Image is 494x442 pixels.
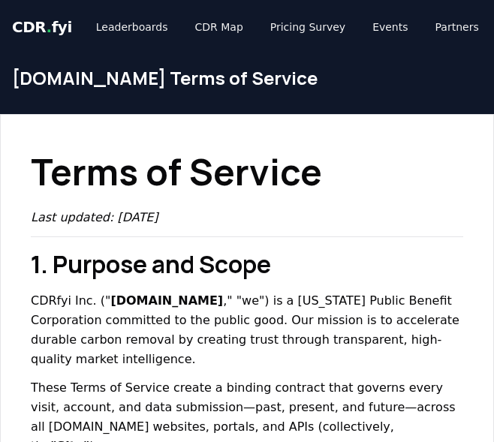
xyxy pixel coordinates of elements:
a: Events [360,14,420,41]
a: CDR Map [183,14,255,41]
h1: [DOMAIN_NAME] Terms of Service [12,66,482,90]
a: Pricing Survey [258,14,357,41]
a: Partners [423,14,491,41]
a: Leaderboards [84,14,180,41]
span: CDR fyi [12,18,72,36]
h1: Terms of Service [31,145,463,199]
h2: 1. Purpose and Scope [31,246,463,282]
a: CDR.fyi [12,17,72,38]
p: CDRfyi Inc. (" ," "we") is a [US_STATE] Public Benefit Corporation committed to the public good. ... [31,291,463,369]
strong: [DOMAIN_NAME] [110,293,223,308]
em: Last updated: [DATE] [31,210,158,224]
span: . [47,18,52,36]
